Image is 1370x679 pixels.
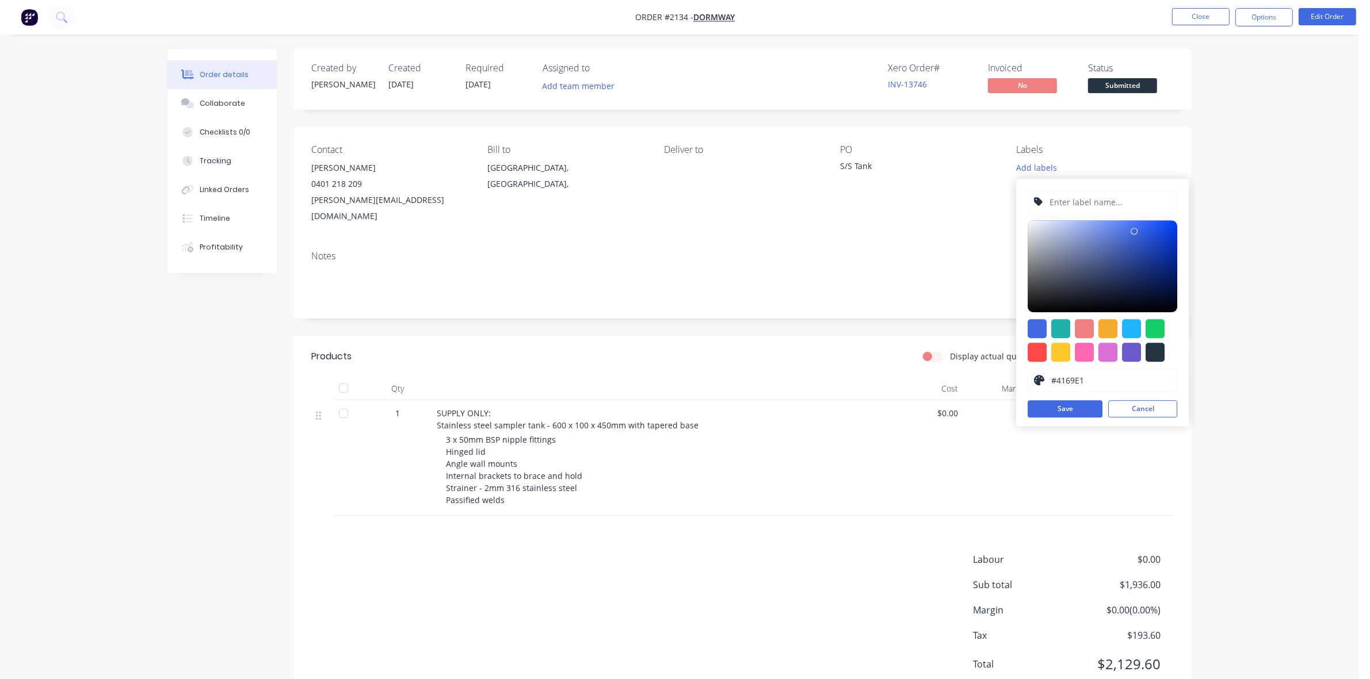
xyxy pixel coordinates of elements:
[1049,191,1171,213] input: Enter label name...
[1051,343,1070,362] div: #ffc82c
[1028,400,1102,417] button: Save
[988,78,1057,93] span: No
[1122,319,1141,338] div: #1fb6ff
[167,175,277,204] button: Linked Orders
[968,407,1029,419] span: 0%
[363,377,432,400] div: Qty
[1075,628,1161,642] span: $193.60
[1075,578,1161,592] span: $1,936.00
[311,160,469,176] div: [PERSON_NAME]
[487,160,645,192] div: [GEOGRAPHIC_DATA], [GEOGRAPHIC_DATA],
[897,407,959,419] span: $0.00
[536,78,621,94] button: Add team member
[1146,319,1165,338] div: #13ce66
[635,12,693,23] span: Order #2134 -
[840,144,998,155] div: PO
[311,251,1174,262] div: Notes
[200,70,249,80] div: Order details
[1028,343,1047,362] div: #ff4949
[973,603,1075,617] span: Margin
[311,350,352,363] div: Products
[973,657,1075,671] span: Total
[311,192,469,224] div: [PERSON_NAME][EMAIL_ADDRESS][DOMAIN_NAME]
[437,408,699,431] span: SUPPLY ONLY: Stainless steel sampler tank - 600 x 100 x 450mm with tapered base
[388,79,414,90] span: [DATE]
[973,553,1075,566] span: Labour
[543,63,658,74] div: Assigned to
[988,63,1074,74] div: Invoiced
[167,89,277,118] button: Collaborate
[1075,343,1094,362] div: #ff69b4
[664,144,822,155] div: Deliver to
[950,350,1045,362] label: Display actual quantities
[1108,400,1177,417] button: Cancel
[465,79,491,90] span: [DATE]
[1075,553,1161,566] span: $0.00
[487,144,645,155] div: Bill to
[973,628,1075,642] span: Tax
[1098,343,1117,362] div: #da70d6
[1051,319,1070,338] div: #20b2aa
[1028,319,1047,338] div: #4169e1
[200,127,250,137] div: Checklists 0/0
[388,63,452,74] div: Created
[167,147,277,175] button: Tracking
[395,407,400,419] span: 1
[200,242,243,252] div: Profitability
[1299,8,1356,25] button: Edit Order
[311,63,375,74] div: Created by
[1088,78,1157,95] button: Submitted
[487,160,645,197] div: [GEOGRAPHIC_DATA], [GEOGRAPHIC_DATA],
[888,79,927,90] a: INV-13746
[167,233,277,262] button: Profitability
[200,98,245,109] div: Collaborate
[167,204,277,233] button: Timeline
[1017,144,1174,155] div: Labels
[167,118,277,147] button: Checklists 0/0
[1075,319,1094,338] div: #f08080
[892,377,963,400] div: Cost
[1088,78,1157,93] span: Submitted
[1146,343,1165,362] div: #273444
[446,434,582,505] span: 3 x 50mm BSP nipple fittings Hinged lid Angle wall mounts Internal brackets to brace and hold Str...
[1088,63,1174,74] div: Status
[1010,160,1063,175] button: Add labels
[1098,319,1117,338] div: #f6ab2f
[311,176,469,192] div: 0401 218 209
[1235,8,1293,26] button: Options
[543,78,621,94] button: Add team member
[888,63,974,74] div: Xero Order #
[21,9,38,26] img: Factory
[693,12,735,23] a: Dormway
[311,78,375,90] div: [PERSON_NAME]
[311,144,469,155] div: Contact
[1122,343,1141,362] div: #6a5acd
[963,377,1034,400] div: Markup
[465,63,529,74] div: Required
[167,60,277,89] button: Order details
[1075,654,1161,674] span: $2,129.60
[311,160,469,224] div: [PERSON_NAME]0401 218 209[PERSON_NAME][EMAIL_ADDRESS][DOMAIN_NAME]
[840,160,984,176] div: S/S Tank
[973,578,1075,592] span: Sub total
[1172,8,1230,25] button: Close
[200,213,230,224] div: Timeline
[200,156,231,166] div: Tracking
[200,185,249,195] div: Linked Orders
[1075,603,1161,617] span: $0.00 ( 0.00 %)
